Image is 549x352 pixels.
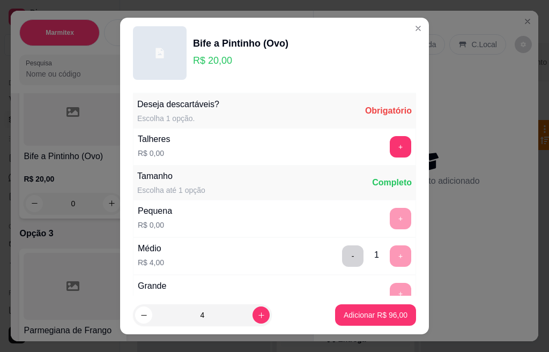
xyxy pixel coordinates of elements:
button: increase-product-quantity [253,306,270,324]
button: delete [342,245,363,267]
div: Tamanho [137,170,205,183]
div: Bife a Pintinho (Ovo) [193,36,288,51]
div: Obrigatório [365,104,412,117]
div: Escolha até 1 opção [137,185,205,196]
div: Deseja descartáveis? [137,98,219,111]
div: Escolha 1 opção. [137,113,219,124]
div: Grande [138,280,166,293]
p: R$ 8,00 [138,295,166,305]
p: R$ 20,00 [193,53,288,68]
div: Pequena [138,205,172,218]
button: add [390,136,411,158]
button: decrease-product-quantity [135,306,152,324]
div: Completo [372,176,412,189]
div: 1 [374,249,379,261]
p: R$ 0,00 [138,220,172,230]
div: Talheres [138,133,170,146]
p: R$ 4,00 [138,257,164,268]
p: Adicionar R$ 96,00 [344,310,407,320]
div: Médio [138,242,164,255]
p: R$ 0,00 [138,148,170,159]
button: Adicionar R$ 96,00 [335,304,416,326]
button: Close [410,20,427,37]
